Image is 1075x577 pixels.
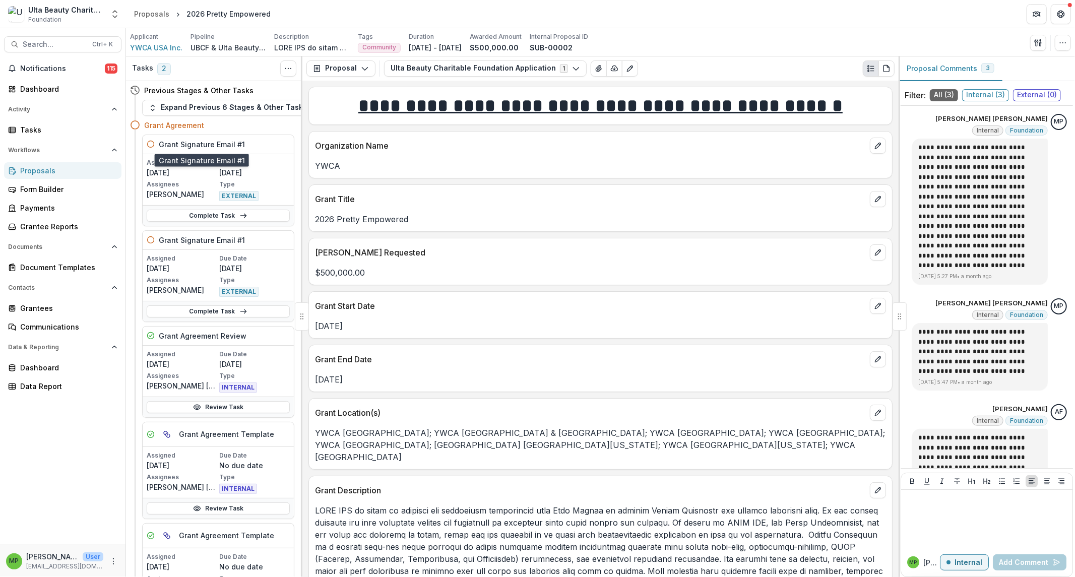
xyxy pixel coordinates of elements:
[179,530,274,541] h5: Grant Agreement Template
[147,502,290,515] a: Review Task
[986,65,990,72] span: 3
[130,42,182,53] span: YWCA USA Inc.
[315,193,866,205] p: Grant Title
[147,305,290,317] a: Complete Task
[219,473,290,482] p: Type
[315,300,866,312] p: Grant Start Date
[159,235,245,245] h5: Grant Signature Email #1
[4,36,121,52] button: Search...
[219,287,259,297] span: EXTERNAL
[219,276,290,285] p: Type
[147,561,217,572] p: [DATE]
[4,181,121,198] a: Form Builder
[147,167,217,178] p: [DATE]
[10,558,19,564] div: Marisch Perera
[105,63,117,74] span: 115
[870,482,886,498] button: edit
[132,64,153,73] h3: Tasks
[274,32,309,41] p: Description
[4,101,121,117] button: Open Activity
[20,184,113,195] div: Form Builder
[315,484,866,496] p: Grant Description
[147,180,217,189] p: Assignees
[20,203,113,213] div: Payments
[977,311,999,318] span: Internal
[83,552,103,561] p: User
[315,246,866,259] p: [PERSON_NAME] Requested
[1054,118,1064,125] div: Marisch Perera
[951,475,963,487] button: Strike
[910,560,917,565] div: Marisch Perera
[409,42,462,53] p: [DATE] - [DATE]
[274,42,350,53] p: LORE IPS do sitam co adipisci eli seddoeiusm temporincid utla Etdo Magnaa en adminim Veniam Quisn...
[4,300,121,316] a: Grantees
[955,558,982,567] p: Internal
[470,42,519,53] p: $500,000.00
[147,285,217,295] p: [PERSON_NAME]
[1027,4,1047,24] button: Partners
[130,7,173,21] a: Proposals
[219,254,290,263] p: Due Date
[905,89,926,101] p: Filter:
[219,382,257,393] span: INTERNAL
[4,339,121,355] button: Open Data & Reporting
[315,160,886,172] p: YWCA
[1013,89,1061,101] span: External ( 0 )
[935,298,1048,308] p: [PERSON_NAME] [PERSON_NAME]
[147,158,217,167] p: Assigned
[4,121,121,138] a: Tasks
[191,42,266,53] p: UBCF & Ulta Beauty Grant Workflow
[20,165,113,176] div: Proposals
[108,4,122,24] button: Open entity switcher
[358,32,373,41] p: Tags
[28,5,104,15] div: Ulta Beauty Charitable Foundation
[20,303,113,313] div: Grantees
[23,40,86,49] span: Search...
[159,331,246,341] h5: Grant Agreement Review
[130,7,275,21] nav: breadcrumb
[147,276,217,285] p: Assignees
[870,351,886,367] button: edit
[996,475,1008,487] button: Bullet List
[870,244,886,261] button: edit
[147,451,217,460] p: Assigned
[1010,475,1023,487] button: Ordered List
[219,359,290,369] p: [DATE]
[4,218,121,235] a: Grantee Reports
[147,359,217,369] p: [DATE]
[159,426,175,442] button: View dependent tasks
[962,89,1009,101] span: Internal ( 3 )
[1055,409,1063,415] div: Allyson Fane
[20,124,113,135] div: Tasks
[90,39,115,50] div: Ctrl + K
[906,475,918,487] button: Bold
[144,85,254,96] h4: Previous Stages & Other Tasks
[8,243,107,250] span: Documents
[4,259,121,276] a: Document Templates
[219,158,290,167] p: Due Date
[147,380,217,391] p: [PERSON_NAME] [PERSON_NAME]
[219,350,290,359] p: Due Date
[936,475,948,487] button: Italicize
[28,15,61,24] span: Foundation
[219,484,257,494] span: INTERNAL
[470,32,522,41] p: Awarded Amount
[1054,303,1064,309] div: Marisch Perera
[20,381,113,392] div: Data Report
[179,429,274,439] h5: Grant Agreement Template
[315,353,866,365] p: Grant End Date
[870,191,886,207] button: edit
[219,263,290,274] p: [DATE]
[147,350,217,359] p: Assigned
[219,561,290,572] p: No due date
[142,100,313,116] button: Expand Previous 6 Stages & Other Tasks
[918,273,1042,280] p: [DATE] 5:27 PM • a month ago
[4,318,121,335] a: Communications
[315,373,886,386] p: [DATE]
[4,142,121,158] button: Open Workflows
[530,42,573,53] p: SUB-00002
[219,552,290,561] p: Due Date
[315,320,886,332] p: [DATE]
[4,359,121,376] a: Dashboard
[186,9,271,19] div: 2026 Pretty Empowered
